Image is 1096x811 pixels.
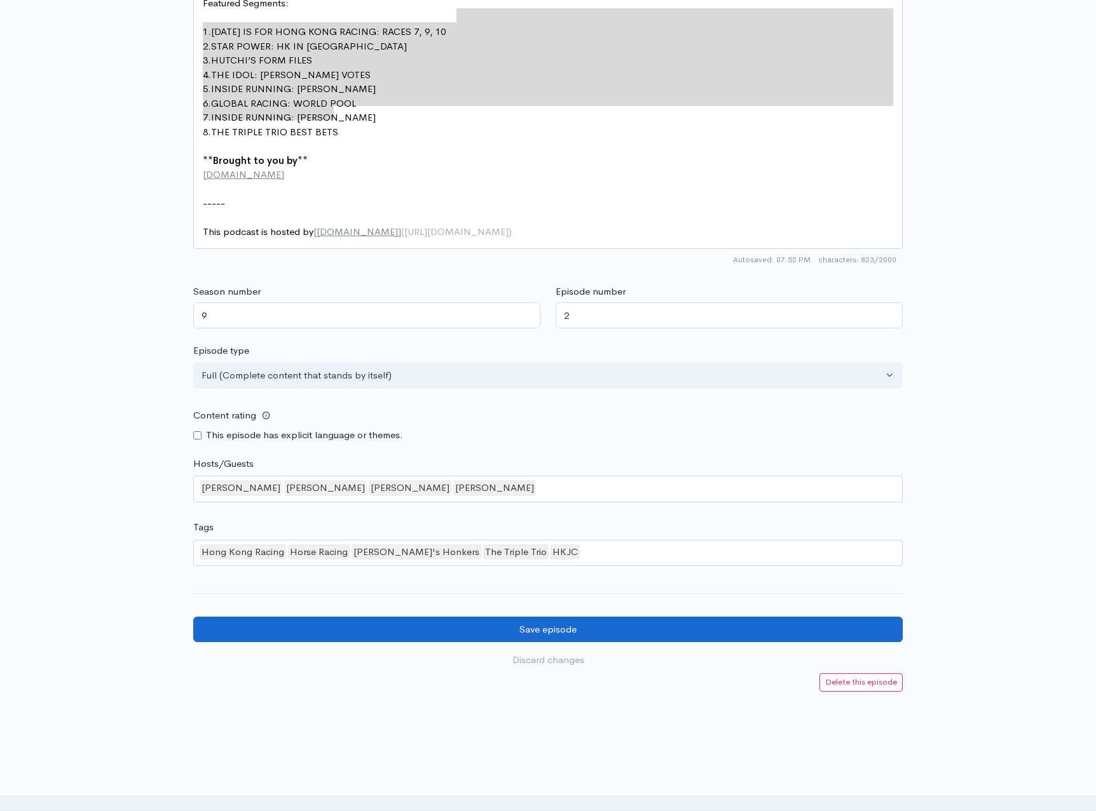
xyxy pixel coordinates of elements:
span: [DOMAIN_NAME] [317,225,398,238]
span: 2. [203,40,211,52]
div: [PERSON_NAME] [369,480,451,496]
input: Enter episode number [556,302,903,328]
span: 3. [203,54,211,66]
div: Horse Racing [288,544,350,560]
label: Season number [193,285,261,299]
span: 8. [203,126,211,138]
button: Full (Complete content that stands by itself) [193,363,903,389]
label: Tags [193,520,214,535]
span: THE IDOL: [PERSON_NAME] VOTES [211,69,371,81]
div: Full (Complete content that stands by itself) [202,368,883,383]
span: 5. [203,83,211,95]
span: ( [401,225,404,238]
span: 1. [203,25,211,37]
span: [DOMAIN_NAME] [203,168,284,180]
span: 6. [203,97,211,109]
span: 7. [203,111,211,123]
label: Episode type [193,344,249,358]
span: [ [313,225,317,238]
span: GLOBAL RACING: WORLD POOL [211,97,356,109]
input: Save episode [193,617,903,643]
span: ) [509,225,512,238]
a: Discard changes [193,647,903,673]
div: The Triple Trio [483,544,549,560]
label: Hosts/Guests [193,457,254,471]
span: [DATE] IS FOR HONG KONG RACING: RACES 7, 9, 10 [211,25,446,37]
span: [URL][DOMAIN_NAME] [404,225,509,238]
span: This podcast is hosted by [203,225,512,238]
div: [PERSON_NAME]'s Honkers [352,544,481,560]
span: INSIDE RUNNING: [PERSON_NAME] [211,83,376,95]
input: Enter season number for this episode [193,302,540,328]
label: Content rating [193,403,256,429]
div: Hong Kong Racing [200,544,286,560]
div: HKJC [551,544,580,560]
label: This episode has explicit language or themes. [206,428,403,443]
span: Autosaved: 07:52 PM [733,254,811,265]
span: Brought to you by [213,154,298,166]
span: ] [398,225,401,238]
a: Delete this episode [819,673,903,692]
div: [PERSON_NAME] [284,480,367,496]
span: 823/2000 [818,254,896,265]
div: [PERSON_NAME] [453,480,536,496]
span: THE TRIPLE TRIO BEST BETS [211,126,338,138]
span: INSIDE RUNNING: [PERSON_NAME] [211,111,376,123]
span: STAR POWER: HK IN [GEOGRAPHIC_DATA] [211,40,407,52]
label: Episode number [556,285,626,299]
span: 4. [203,69,211,81]
span: HUTCHI’S FORM FILES [211,54,312,66]
div: [PERSON_NAME] [200,480,282,496]
small: Delete this episode [825,676,897,687]
span: ----- [203,197,225,209]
